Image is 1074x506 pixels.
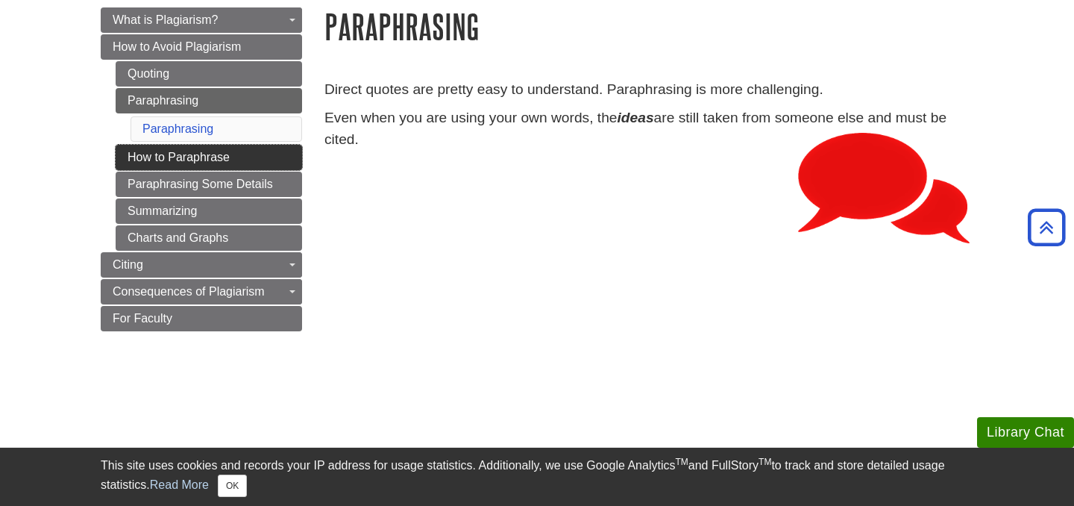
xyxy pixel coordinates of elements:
[101,34,302,60] a: How to Avoid Plagiarism
[101,252,302,278] a: Citing
[116,61,302,87] a: Quoting
[675,457,688,467] sup: TM
[101,7,302,331] div: Guide Page Menu
[618,110,654,125] em: ideas
[116,225,302,251] a: Charts and Graphs
[1023,217,1070,237] a: Back to Top
[324,107,973,151] p: Even when you are using your own words, the are still taken from someone else and must be cited.
[101,279,302,304] a: Consequences of Plagiarism
[113,312,172,325] span: For Faculty
[116,88,302,113] a: Paraphrasing
[101,306,302,331] a: For Faculty
[113,258,143,271] span: Citing
[324,7,973,46] h1: Paraphrasing
[142,122,213,135] a: Paraphrasing
[150,478,209,491] a: Read More
[116,145,302,170] a: How to Paraphrase
[218,475,247,497] button: Close
[977,417,1074,448] button: Library Chat
[759,457,771,467] sup: TM
[113,285,265,298] span: Consequences of Plagiarism
[113,40,241,53] span: How to Avoid Plagiarism
[101,457,973,497] div: This site uses cookies and records your IP address for usage statistics. Additionally, we use Goo...
[101,7,302,33] a: What is Plagiarism?
[116,172,302,197] a: Paraphrasing Some Details
[113,13,218,26] span: What is Plagiarism?
[116,199,302,224] a: Summarizing
[324,79,973,101] p: Direct quotes are pretty easy to understand. Paraphrasing is more challenging.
